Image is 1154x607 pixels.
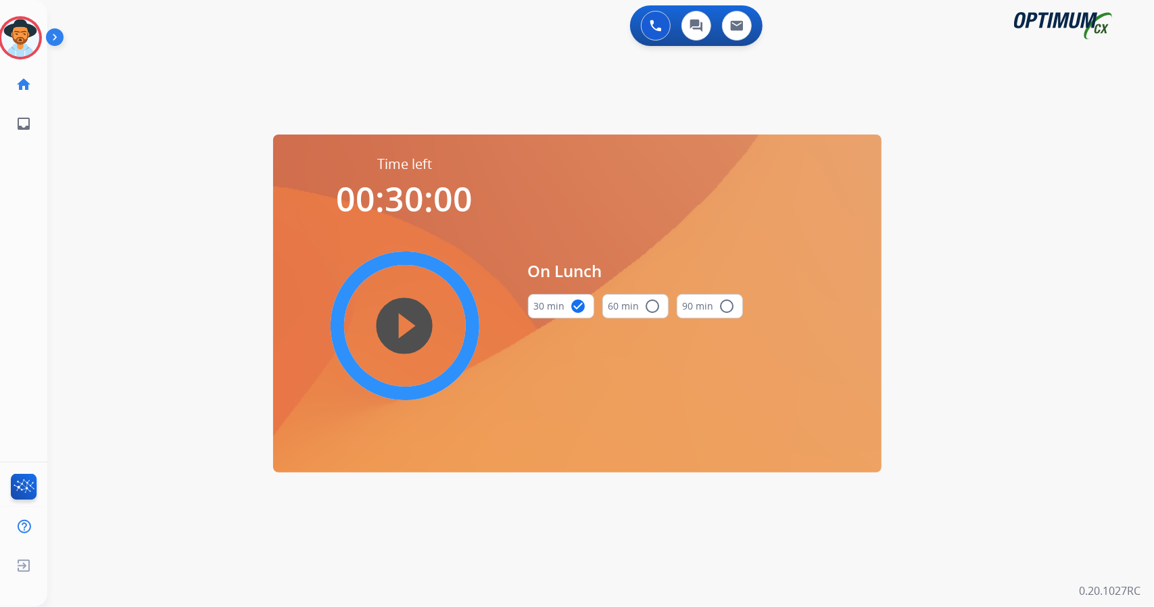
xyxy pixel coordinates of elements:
mat-icon: inbox [16,116,32,132]
button: 30 min [528,294,594,318]
mat-icon: radio_button_unchecked [645,298,661,314]
span: On Lunch [528,259,743,283]
p: 0.20.1027RC [1079,583,1140,599]
mat-icon: check_circle [571,298,587,314]
mat-icon: home [16,76,32,93]
span: Time left [377,155,432,174]
span: 00:30:00 [337,176,473,222]
mat-icon: radio_button_unchecked [719,298,736,314]
button: 90 min [677,294,743,318]
img: avatar [1,19,39,57]
button: 60 min [602,294,669,318]
mat-icon: play_circle_filled [397,318,413,334]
